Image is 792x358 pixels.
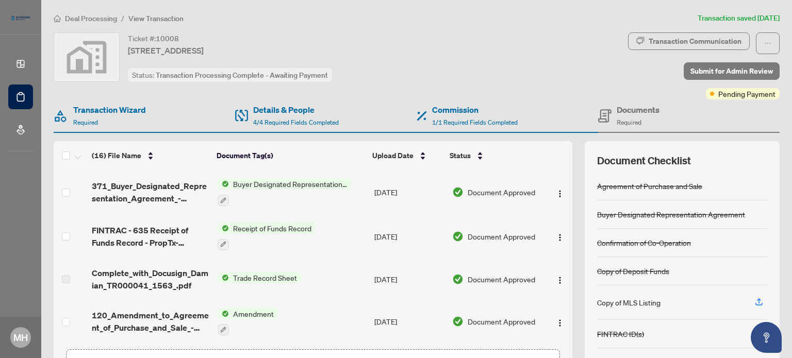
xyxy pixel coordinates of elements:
div: Ticket #: [128,32,179,44]
img: Document Status [452,274,464,285]
span: Pending Payment [718,88,775,99]
h4: Commission [432,104,518,116]
td: [DATE] [370,214,448,259]
td: [DATE] [370,300,448,344]
img: Document Status [452,186,464,198]
img: Status Icon [218,223,229,234]
button: Transaction Communication [628,32,750,50]
img: Status Icon [218,178,229,190]
span: Buyer Designated Representation Agreement [229,178,351,190]
h4: Transaction Wizard [73,104,146,116]
button: Submit for Admin Review [684,62,780,80]
span: [STREET_ADDRESS] [128,44,204,57]
button: Status IconReceipt of Funds Record [218,223,316,250]
img: Logo [556,319,564,327]
span: Document Approved [468,316,535,327]
button: Status IconTrade Record Sheet [218,272,301,283]
th: Upload Date [368,141,445,170]
span: Status [450,150,471,161]
img: svg%3e [54,33,119,81]
h4: Documents [617,104,659,116]
span: Complete_with_Docusign_Damian_TR000041_1563_.pdf [92,267,209,292]
span: Deal Processing [65,14,117,23]
span: ellipsis [764,40,771,47]
td: [DATE] [370,170,448,214]
img: logo [8,13,33,23]
div: Copy of MLS Listing [597,297,661,308]
span: FINTRAC - 635 Receipt of Funds Record - PropTx-OREA_[DATE] 17_33_03.pdf [92,224,209,249]
th: Document Tag(s) [212,141,369,170]
th: Status [445,141,542,170]
img: Document Status [452,316,464,327]
span: 4/4 Required Fields Completed [253,118,339,126]
div: Confirmation of Co-Operation [597,237,691,248]
span: Trade Record Sheet [229,272,301,283]
div: Agreement of Purchase and Sale [597,180,702,192]
li: / [121,12,124,24]
span: Document Approved [468,186,535,198]
span: Submit for Admin Review [690,63,773,79]
button: Logo [552,228,568,245]
span: Amendment [229,308,278,319]
div: Status: [128,68,332,82]
span: 120_Amendment_to_Agreement_of_Purchase_and_Sale_-_A_-_PropTx-[PERSON_NAME] 3.pdf [92,309,209,334]
span: Document Checklist [597,154,691,168]
span: 10008 [156,34,179,43]
button: Status IconBuyer Designated Representation Agreement [218,178,351,206]
div: FINTRAC ID(s) [597,328,644,339]
th: (16) File Name [88,141,212,170]
img: Logo [556,233,564,242]
img: Logo [556,190,564,198]
td: [DATE] [370,259,448,300]
span: (16) File Name [92,150,141,161]
button: Status IconAmendment [218,308,278,336]
h4: Details & People [253,104,339,116]
button: Logo [552,313,568,330]
div: Transaction Communication [649,33,741,49]
span: Upload Date [372,150,414,161]
span: MH [13,330,28,345]
img: Status Icon [218,272,229,283]
button: Logo [552,271,568,287]
button: Open asap [751,322,782,353]
span: Document Approved [468,231,535,242]
span: Required [617,118,641,126]
span: View Transaction [128,14,184,23]
img: Document Status [452,231,464,242]
span: 371_Buyer_Designated_Representation_Agreement_-_PropTx-OREA 1.pdf [92,180,209,204]
span: Document Approved [468,274,535,285]
button: Logo [552,184,568,200]
div: Buyer Designated Representation Agreement [597,209,745,220]
div: Copy of Deposit Funds [597,265,669,277]
img: Logo [556,276,564,284]
span: 1/1 Required Fields Completed [432,118,518,126]
span: Required [73,118,98,126]
span: Transaction Processing Complete - Awaiting Payment [156,71,328,80]
article: Transaction saved [DATE] [698,12,780,24]
span: Receipt of Funds Record [229,223,316,234]
img: Status Icon [218,308,229,319]
span: home [54,15,61,22]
